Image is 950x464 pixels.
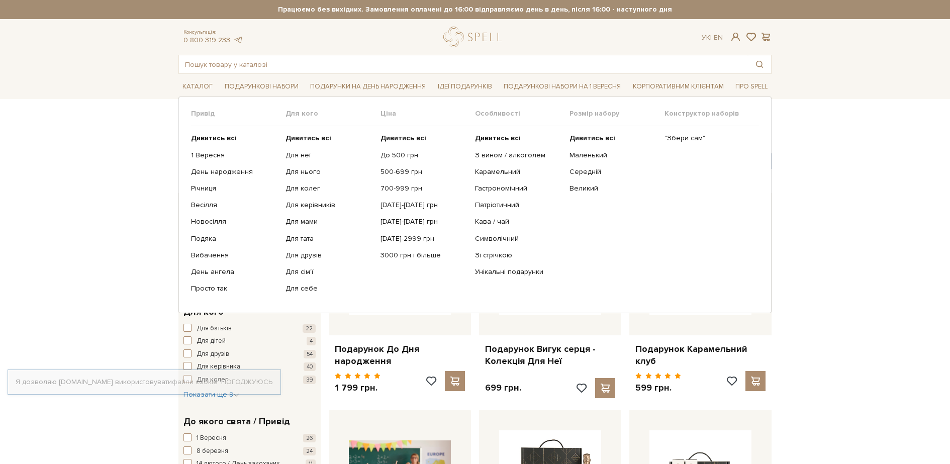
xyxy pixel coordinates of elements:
a: Середній [569,167,656,176]
b: Дивитись всі [381,134,426,142]
a: До 500 грн [381,151,467,160]
a: Для сім'ї [286,267,372,276]
a: Річниця [191,184,278,193]
a: Подарунок Вигук серця - Колекція Для Неї [485,343,615,367]
button: Для друзів 54 [183,349,316,359]
a: День народження [191,167,278,176]
span: Для друзів [197,349,229,359]
a: Подарунок До Дня народження [335,343,465,367]
a: Патріотичний [475,201,562,210]
p: 599 грн. [635,382,681,394]
a: Карамельний [475,167,562,176]
a: файли cookie [172,378,218,386]
a: З вином / алкоголем [475,151,562,160]
span: Привід [191,109,286,118]
a: Маленький [569,151,656,160]
button: Для дітей 4 [183,336,316,346]
input: Пошук товару у каталозі [179,55,748,73]
span: Для кого [286,109,380,118]
span: 26 [303,434,316,442]
a: Вибачення [191,251,278,260]
div: Каталог [178,97,772,313]
button: 1 Вересня 26 [183,433,316,443]
p: 699 грн. [485,382,521,394]
button: Показати ще 8 [183,390,239,400]
b: Дивитись всі [286,134,331,142]
a: 0 800 319 233 [183,36,230,44]
span: 24 [303,447,316,455]
span: До якого свята / Привід [183,415,290,428]
a: Подарункові набори [221,79,303,95]
span: Конструктор наборів [664,109,759,118]
span: | [710,33,712,42]
a: Дивитись всі [286,134,372,143]
a: Дивитись всі [475,134,562,143]
span: 54 [304,350,316,358]
span: Ціна [381,109,475,118]
a: Просто так [191,284,278,293]
div: Ук [702,33,723,42]
a: [DATE]-[DATE] грн [381,217,467,226]
a: Подяка [191,234,278,243]
a: Дивитись всі [569,134,656,143]
span: Для керівника [197,362,240,372]
a: Каталог [178,79,217,95]
a: День ангела [191,267,278,276]
a: 700-999 грн [381,184,467,193]
a: Для колег [286,184,372,193]
span: 1 Вересня [197,433,226,443]
span: Консультація: [183,29,243,36]
b: Дивитись всі [569,134,615,142]
a: [DATE]-2999 грн [381,234,467,243]
a: [DATE]-[DATE] грн [381,201,467,210]
a: Новосілля [191,217,278,226]
a: Зі стрічкою [475,251,562,260]
a: Для неї [286,151,372,160]
a: Подарунок Карамельний клуб [635,343,766,367]
a: "Збери сам" [664,134,751,143]
button: Пошук товару у каталозі [748,55,771,73]
span: Особливості [475,109,569,118]
a: Для нього [286,167,372,176]
span: Розмір набору [569,109,664,118]
a: Весілля [191,201,278,210]
div: Я дозволяю [DOMAIN_NAME] використовувати [8,378,280,387]
span: 40 [304,362,316,371]
b: Дивитись всі [475,134,521,142]
button: Для керівника 40 [183,362,316,372]
a: telegram [233,36,243,44]
a: Про Spell [731,79,772,95]
a: Великий [569,184,656,193]
a: 500-699 грн [381,167,467,176]
a: Для друзів [286,251,372,260]
p: 1 799 грн. [335,382,381,394]
a: Подарункові набори на 1 Вересня [500,78,625,95]
span: Для дітей [197,336,226,346]
a: 3000 грн і більше [381,251,467,260]
span: 8 березня [197,446,228,456]
a: Для мами [286,217,372,226]
a: Для керівників [286,201,372,210]
button: Для батьків 22 [183,324,316,334]
a: Для себе [286,284,372,293]
span: 39 [303,376,316,384]
a: Кава / чай [475,217,562,226]
a: logo [443,27,506,47]
a: Дивитись всі [191,134,278,143]
a: Ідеї подарунків [434,79,496,95]
a: Символічний [475,234,562,243]
a: Унікальні подарунки [475,267,562,276]
span: 4 [307,337,316,345]
span: 22 [303,324,316,333]
a: Подарунки на День народження [306,79,430,95]
strong: Працюємо без вихідних. Замовлення оплачені до 16:00 відправляємо день в день, після 16:00 - насту... [178,5,772,14]
a: En [714,33,723,42]
a: Дивитись всі [381,134,467,143]
span: Для батьків [197,324,232,334]
a: 1 Вересня [191,151,278,160]
a: Для тата [286,234,372,243]
a: Гастрономічний [475,184,562,193]
button: 8 березня 24 [183,446,316,456]
a: Корпоративним клієнтам [629,78,728,95]
b: Дивитись всі [191,134,237,142]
